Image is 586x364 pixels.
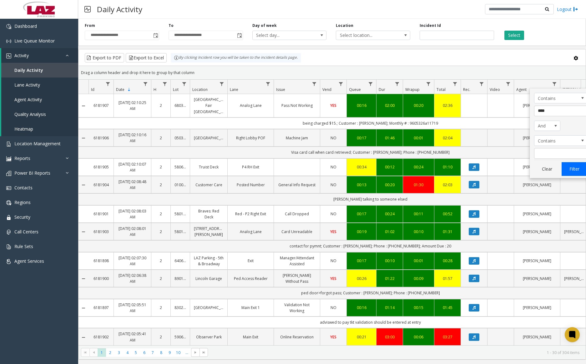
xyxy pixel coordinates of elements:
[518,334,556,340] a: [PERSON_NAME]
[218,80,226,88] a: Location Filter Menu
[253,31,312,40] span: Select day...
[6,53,11,58] img: 'icon'
[118,161,147,173] a: [DATE] 02:10:07 AM
[438,211,457,217] div: 00:52
[331,164,336,170] span: NO
[393,80,402,88] a: Dur Filter Menu
[174,211,186,217] a: 580116
[564,276,586,282] a: [PERSON_NAME]
[252,23,277,28] label: Day of week
[518,258,556,264] a: [PERSON_NAME]
[171,53,301,62] div: By clicking Incident row you will be taken to the incident details page.
[194,255,224,267] a: LAZ Parking - 5th & Broadway
[92,334,110,340] a: 6181902
[174,276,186,282] a: 890197
[1,92,78,107] a: Agent Activity
[231,182,270,188] a: Posted Number
[118,226,147,237] a: [DATE] 02:08:01 AM
[92,305,110,311] a: 6181897
[407,334,430,340] a: 00:06
[6,142,11,147] img: 'icon'
[174,164,186,170] a: 580648
[231,334,270,340] a: Main Exit
[463,87,470,92] span: Rec.
[104,80,112,88] a: Id Filter Menu
[324,258,343,264] a: NO
[6,244,11,249] img: 'icon'
[115,348,123,357] span: Page 3
[132,348,140,357] span: Page 5
[14,214,30,220] span: Security
[534,121,555,131] span: And
[155,258,167,264] a: 2
[155,305,167,311] a: 2
[14,97,42,102] span: Agent Activity
[351,102,372,108] div: 00:16
[324,305,343,311] a: NO
[231,305,270,311] a: Main Exit 1
[1,63,78,77] a: Daily Activity
[557,6,578,12] a: Logout
[278,102,316,108] a: Pass Not Working
[14,229,38,235] span: Call Centers
[174,258,186,264] a: 640601
[534,136,576,146] span: Contains
[85,53,124,62] button: Export to PDF
[351,135,372,141] a: 00:17
[94,2,145,17] h3: Daily Activity
[14,111,46,117] span: Quality Analysis
[78,67,586,78] div: Drag a column header and drop it here to group by that column
[92,229,110,235] a: 6181903
[126,53,167,62] button: Export to Excel
[85,23,95,28] label: From
[407,276,430,282] a: 00:09
[490,87,500,92] span: Video
[351,276,372,282] div: 00:26
[380,211,399,217] a: 00:24
[518,182,556,188] a: [PERSON_NAME]
[194,164,224,170] a: Truist Deck
[331,211,336,217] span: NO
[380,102,399,108] a: 02:00
[518,135,556,141] a: [PERSON_NAME]
[351,164,372,170] div: 00:34
[165,348,174,357] span: Page 9
[14,126,33,132] span: Heatmap
[278,229,316,235] a: Card Unreadable
[6,186,11,191] img: 'icon'
[351,305,372,311] a: 00:16
[116,87,124,92] span: Date
[349,87,361,92] span: Queue
[92,164,110,170] a: 6181905
[14,155,30,161] span: Reports
[173,87,179,92] span: Lot
[380,164,399,170] a: 00:12
[324,102,343,108] a: YES
[407,305,430,311] div: 00:15
[351,258,372,264] a: 00:17
[78,335,88,340] a: Collapse Details
[78,182,88,187] a: Collapse Details
[407,182,430,188] a: 01:30
[438,305,457,311] a: 01:45
[118,272,147,284] a: [DATE] 02:06:38 AM
[518,211,556,217] a: [PERSON_NAME]
[324,229,343,235] a: YES
[438,182,457,188] div: 02:03
[380,135,399,141] a: 01:46
[118,302,147,314] a: [DATE] 02:05:51 AM
[141,80,150,88] a: Date Filter Menu
[14,199,31,205] span: Regions
[194,182,224,188] a: Customer Care
[194,97,224,115] a: [GEOGRAPHIC_DATA] Fair [GEOGRAPHIC_DATA]
[330,103,336,108] span: YES
[78,136,88,141] a: Collapse Details
[380,229,399,235] div: 01:02
[236,31,243,40] span: Toggle popup
[231,276,270,282] a: Ped Access Reader
[174,135,186,141] a: 050316
[324,334,343,340] a: YES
